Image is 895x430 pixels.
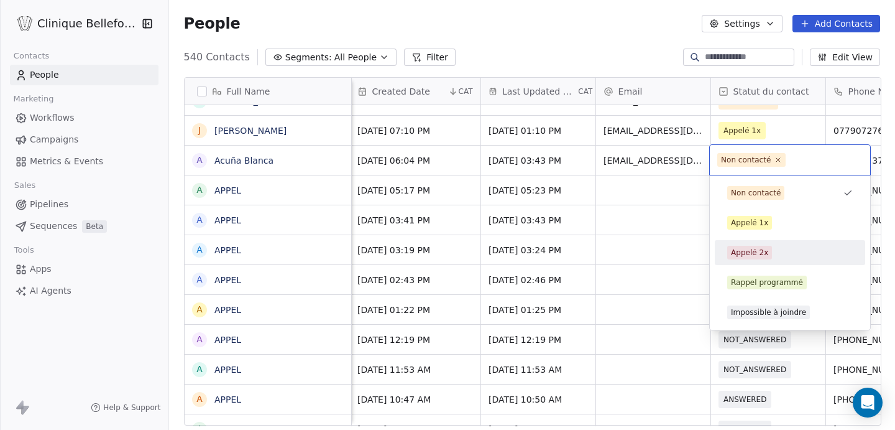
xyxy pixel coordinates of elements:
div: Impossible à joindre [731,307,806,318]
div: Non contacté [731,187,781,199]
div: Rappel programmé [731,277,803,288]
div: Appelé 1x [731,217,768,228]
div: Appelé 2x [731,247,768,258]
div: Non contacté [721,154,771,166]
div: Suggestions [715,180,865,325]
